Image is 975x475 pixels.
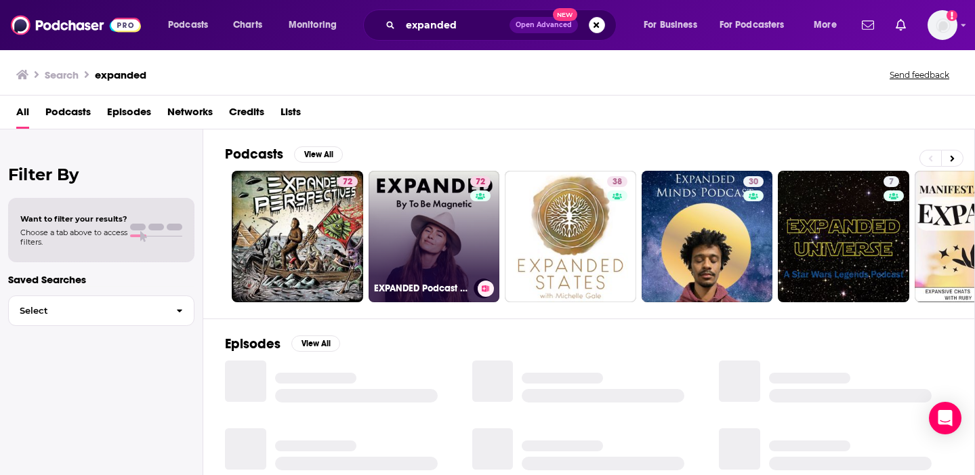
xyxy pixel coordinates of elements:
[9,306,165,315] span: Select
[45,101,91,129] a: Podcasts
[225,335,340,352] a: EpisodesView All
[294,146,343,163] button: View All
[232,171,363,302] a: 72
[374,283,472,294] h3: EXPANDED Podcast by To Be Magnetic™
[233,16,262,35] span: Charts
[505,171,636,302] a: 38
[281,101,301,129] a: Lists
[8,273,194,286] p: Saved Searches
[516,22,572,28] span: Open Advanced
[107,101,151,129] a: Episodes
[400,14,510,36] input: Search podcasts, credits, & more...
[279,14,354,36] button: open menu
[476,175,485,189] span: 72
[20,228,127,247] span: Choose a tab above to access filters.
[470,176,491,187] a: 72
[884,176,899,187] a: 7
[8,165,194,184] h2: Filter By
[890,14,911,37] a: Show notifications dropdown
[225,335,281,352] h2: Episodes
[804,14,854,36] button: open menu
[720,16,785,35] span: For Podcasters
[159,14,226,36] button: open menu
[168,16,208,35] span: Podcasts
[743,176,764,187] a: 30
[711,14,804,36] button: open menu
[607,176,627,187] a: 38
[337,176,358,187] a: 72
[45,68,79,81] h3: Search
[947,10,957,21] svg: Add a profile image
[20,214,127,224] span: Want to filter your results?
[814,16,837,35] span: More
[225,146,343,163] a: PodcastsView All
[289,16,337,35] span: Monitoring
[369,171,500,302] a: 72EXPANDED Podcast by To Be Magnetic™
[510,17,578,33] button: Open AdvancedNew
[634,14,714,36] button: open menu
[11,12,141,38] img: Podchaser - Follow, Share and Rate Podcasts
[95,68,146,81] h3: expanded
[856,14,879,37] a: Show notifications dropdown
[928,10,957,40] span: Logged in as megcassidy
[889,175,894,189] span: 7
[928,10,957,40] button: Show profile menu
[778,171,909,302] a: 7
[886,69,953,81] button: Send feedback
[749,175,758,189] span: 30
[167,101,213,129] a: Networks
[929,402,961,434] div: Open Intercom Messenger
[16,101,29,129] a: All
[343,175,352,189] span: 72
[291,335,340,352] button: View All
[8,295,194,326] button: Select
[642,171,773,302] a: 30
[613,175,622,189] span: 38
[376,9,629,41] div: Search podcasts, credits, & more...
[224,14,270,36] a: Charts
[229,101,264,129] a: Credits
[225,146,283,163] h2: Podcasts
[553,8,577,21] span: New
[928,10,957,40] img: User Profile
[644,16,697,35] span: For Business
